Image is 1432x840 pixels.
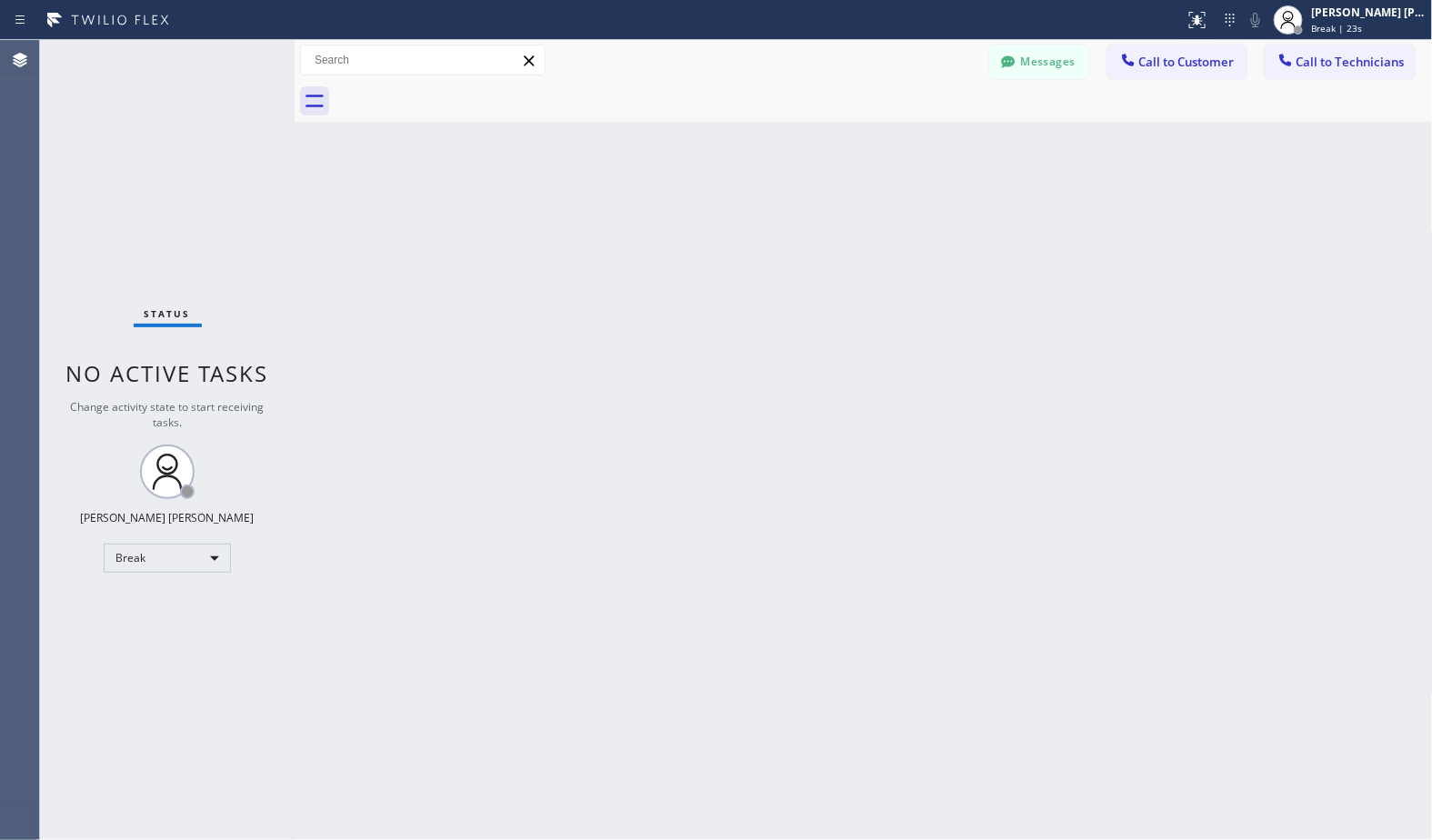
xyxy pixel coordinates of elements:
div: Break [104,544,231,573]
span: Break | 23s [1312,22,1363,35]
button: Mute [1243,7,1268,33]
button: Call to Customer [1107,45,1247,79]
input: Search [301,45,545,75]
div: [PERSON_NAME] [PERSON_NAME] [1312,5,1427,20]
span: Call to Customer [1139,54,1235,70]
button: Messages [989,45,1089,79]
span: Call to Technicians [1297,54,1405,70]
button: Call to Technicians [1265,45,1415,79]
span: No active tasks [66,358,269,388]
span: Status [145,307,191,320]
div: [PERSON_NAME] [PERSON_NAME] [81,510,255,525]
span: Change activity state to start receiving tasks. [71,399,265,430]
